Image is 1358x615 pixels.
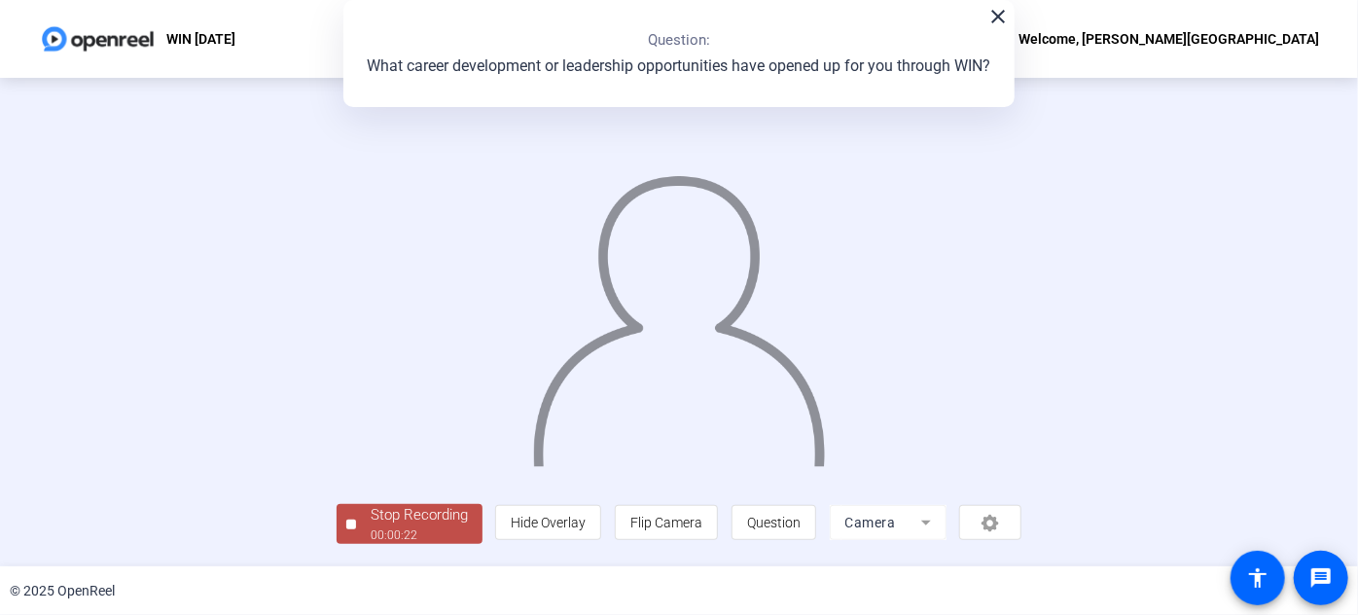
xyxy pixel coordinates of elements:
[1019,27,1319,51] div: Welcome, [PERSON_NAME][GEOGRAPHIC_DATA]
[1309,566,1333,590] mat-icon: message
[371,504,468,526] div: Stop Recording
[495,505,601,540] button: Hide Overlay
[732,505,816,540] button: Question
[531,159,828,467] img: overlay
[630,515,702,530] span: Flip Camera
[371,526,468,544] div: 00:00:22
[10,581,115,601] div: © 2025 OpenReel
[166,27,235,51] p: WIN [DATE]
[337,504,482,544] button: Stop Recording00:00:22
[986,5,1010,28] mat-icon: close
[368,54,991,78] p: What career development or leadership opportunities have opened up for you through WIN?
[1246,566,1269,590] mat-icon: accessibility
[615,505,718,540] button: Flip Camera
[39,19,157,58] img: OpenReel logo
[747,515,801,530] span: Question
[648,29,710,52] p: Question:
[511,515,586,530] span: Hide Overlay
